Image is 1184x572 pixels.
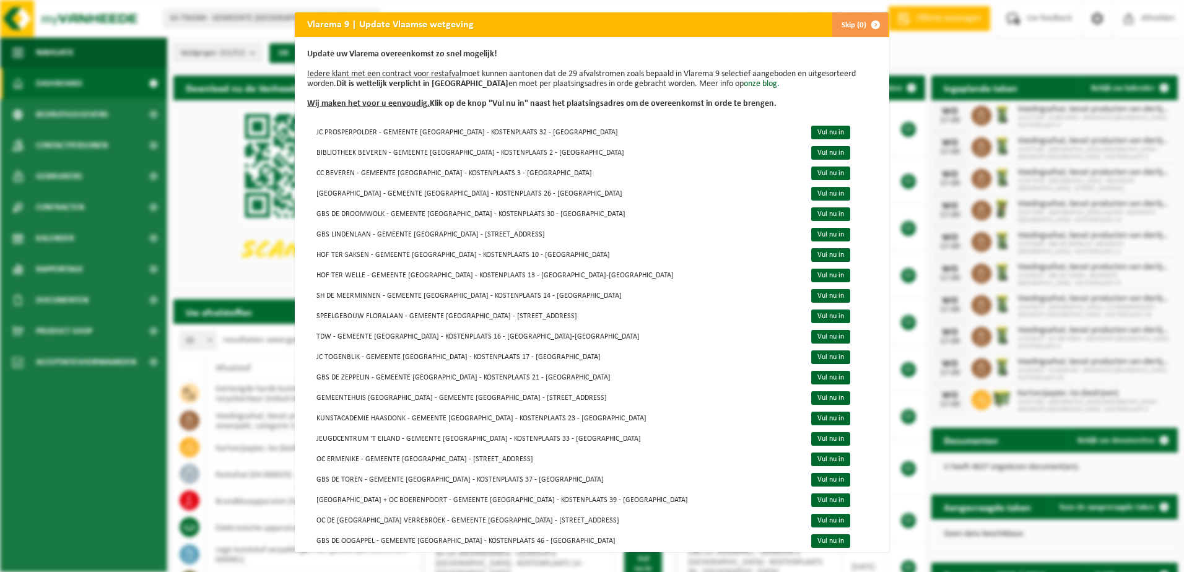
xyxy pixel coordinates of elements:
a: onze blog. [744,79,780,89]
td: JC PROSPERPOLDER - GEMEENTE [GEOGRAPHIC_DATA] - KOSTENPLAATS 32 - [GEOGRAPHIC_DATA] [307,121,801,142]
a: Vul nu in [811,248,850,262]
a: Vul nu in [811,126,850,139]
a: Vul nu in [811,350,850,364]
td: TDW - GEMEENTE [GEOGRAPHIC_DATA] - KOSTENPLAATS 16 - [GEOGRAPHIC_DATA]-[GEOGRAPHIC_DATA] [307,326,801,346]
a: Vul nu in [811,534,850,548]
a: Vul nu in [811,412,850,425]
a: Vul nu in [811,269,850,282]
a: Vul nu in [811,330,850,344]
a: Vul nu in [811,473,850,487]
td: GBS DE ZEPPELIN - GEMEENTE [GEOGRAPHIC_DATA] - KOSTENPLAATS 21 - [GEOGRAPHIC_DATA] [307,366,801,387]
td: OC DE [GEOGRAPHIC_DATA] VERREBROEK - GEMEENTE [GEOGRAPHIC_DATA] - [STREET_ADDRESS] [307,509,801,530]
td: [GEOGRAPHIC_DATA] - GEMEENTE [GEOGRAPHIC_DATA] - KOSTENPLAATS 26 - [GEOGRAPHIC_DATA] [307,183,801,203]
td: [GEOGRAPHIC_DATA] + OC BOERENPOORT - GEMEENTE [GEOGRAPHIC_DATA] - KOSTENPLAATS 39 - [GEOGRAPHIC_D... [307,489,801,509]
td: SPEELGEBOUW FLORALAAN - GEMEENTE [GEOGRAPHIC_DATA] - [STREET_ADDRESS] [307,305,801,326]
td: GBS DE DROOMWOLK - GEMEENTE [GEOGRAPHIC_DATA] - KOSTENPLAATS 30 - [GEOGRAPHIC_DATA] [307,203,801,223]
td: GBS LINDENLAAN - GEMEENTE [GEOGRAPHIC_DATA] - [STREET_ADDRESS] [307,223,801,244]
b: Dit is wettelijk verplicht in [GEOGRAPHIC_DATA] [336,79,508,89]
td: OC ERMENIKE - GEMEENTE [GEOGRAPHIC_DATA] - [STREET_ADDRESS] [307,448,801,469]
td: JC TOGENBLIK - GEMEENTE [GEOGRAPHIC_DATA] - KOSTENPLAATS 17 - [GEOGRAPHIC_DATA] [307,346,801,366]
td: CC BEVEREN - GEMEENTE [GEOGRAPHIC_DATA] - KOSTENPLAATS 3 - [GEOGRAPHIC_DATA] [307,162,801,183]
td: SH DE MEERMINNEN - GEMEENTE [GEOGRAPHIC_DATA] - KOSTENPLAATS 14 - [GEOGRAPHIC_DATA] [307,285,801,305]
a: Vul nu in [811,146,850,160]
td: HOF TER SAKSEN - GEMEENTE [GEOGRAPHIC_DATA] - KOSTENPLAATS 10 - [GEOGRAPHIC_DATA] [307,244,801,264]
button: Skip (0) [832,12,888,37]
a: Vul nu in [811,228,850,241]
td: OC 'T KLOOSTER - GEMEENTE [GEOGRAPHIC_DATA] - KOSTENPLAATS 49 - [GEOGRAPHIC_DATA] [307,550,801,571]
td: KUNSTACADEMIE HAASDONK - GEMEENTE [GEOGRAPHIC_DATA] - KOSTENPLAATS 23 - [GEOGRAPHIC_DATA] [307,407,801,428]
a: Vul nu in [811,391,850,405]
a: Vul nu in [811,493,850,507]
a: Vul nu in [811,432,850,446]
a: Vul nu in [811,514,850,527]
td: GBS DE OOGAPPEL - GEMEENTE [GEOGRAPHIC_DATA] - KOSTENPLAATS 46 - [GEOGRAPHIC_DATA] [307,530,801,550]
td: JEUGDCENTRUM 'T EILAND - GEMEENTE [GEOGRAPHIC_DATA] - KOSTENPLAATS 33 - [GEOGRAPHIC_DATA] [307,428,801,448]
a: Vul nu in [811,207,850,221]
td: HOF TER WELLE - GEMEENTE [GEOGRAPHIC_DATA] - KOSTENPLAATS 13 - [GEOGRAPHIC_DATA]-[GEOGRAPHIC_DATA] [307,264,801,285]
td: GEMEENTEHUIS [GEOGRAPHIC_DATA] - GEMEENTE [GEOGRAPHIC_DATA] - [STREET_ADDRESS] [307,387,801,407]
b: Klik op de knop "Vul nu in" naast het plaatsingsadres om de overeenkomst in orde te brengen. [307,99,777,108]
a: Vul nu in [811,371,850,384]
u: Wij maken het voor u eenvoudig. [307,99,430,108]
a: Vul nu in [811,310,850,323]
a: Vul nu in [811,167,850,180]
td: GBS DE TOREN - GEMEENTE [GEOGRAPHIC_DATA] - KOSTENPLAATS 37 - [GEOGRAPHIC_DATA] [307,469,801,489]
h2: Vlarema 9 | Update Vlaamse wetgeving [295,12,486,36]
p: moet kunnen aantonen dat de 29 afvalstromen zoals bepaald in Vlarema 9 selectief aangeboden en ui... [307,50,877,109]
a: Vul nu in [811,289,850,303]
a: Vul nu in [811,453,850,466]
a: Vul nu in [811,187,850,201]
u: Iedere klant met een contract voor restafval [307,69,461,79]
td: BIBLIOTHEEK BEVEREN - GEMEENTE [GEOGRAPHIC_DATA] - KOSTENPLAATS 2 - [GEOGRAPHIC_DATA] [307,142,801,162]
b: Update uw Vlarema overeenkomst zo snel mogelijk! [307,50,497,59]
